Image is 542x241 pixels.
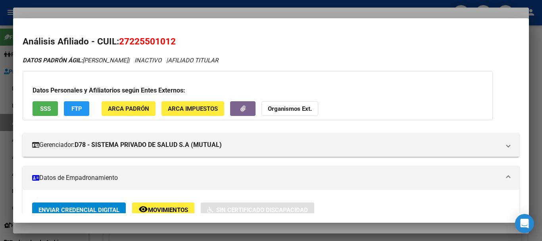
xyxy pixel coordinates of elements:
mat-panel-title: Datos de Empadronamiento [32,173,500,183]
button: ARCA Impuestos [161,101,224,116]
button: Movimientos [132,202,194,217]
strong: D78 - SISTEMA PRIVADO DE SALUD S.A (MUTUAL) [75,140,222,150]
span: SSS [40,105,51,112]
mat-panel-title: Gerenciador: [32,140,500,150]
strong: DATOS PADRÓN ÁGIL: [23,57,83,64]
mat-expansion-panel-header: Datos de Empadronamiento [23,166,519,190]
span: ARCA Padrón [108,105,149,112]
span: Sin Certificado Discapacidad [216,206,308,214]
button: Enviar Credencial Digital [32,202,126,217]
div: Open Intercom Messenger [515,214,534,233]
button: SSS [33,101,58,116]
mat-expansion-panel-header: Gerenciador:D78 - SISTEMA PRIVADO DE SALUD S.A (MUTUAL) [23,133,519,157]
span: AFILIADO TITULAR [168,57,218,64]
span: ARCA Impuestos [168,105,218,112]
span: Enviar Credencial Digital [38,206,119,214]
span: Movimientos [148,206,188,214]
button: ARCA Padrón [102,101,156,116]
button: Organismos Ext. [261,101,318,116]
h2: Análisis Afiliado - CUIL: [23,35,519,48]
span: FTP [71,105,82,112]
span: 27225501012 [119,36,176,46]
span: [PERSON_NAME] [23,57,128,64]
mat-icon: remove_red_eye [138,204,148,214]
h3: Datos Personales y Afiliatorios según Entes Externos: [33,86,483,95]
strong: Organismos Ext. [268,105,312,112]
button: Sin Certificado Discapacidad [201,202,314,217]
i: | INACTIVO | [23,57,218,64]
button: FTP [64,101,89,116]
